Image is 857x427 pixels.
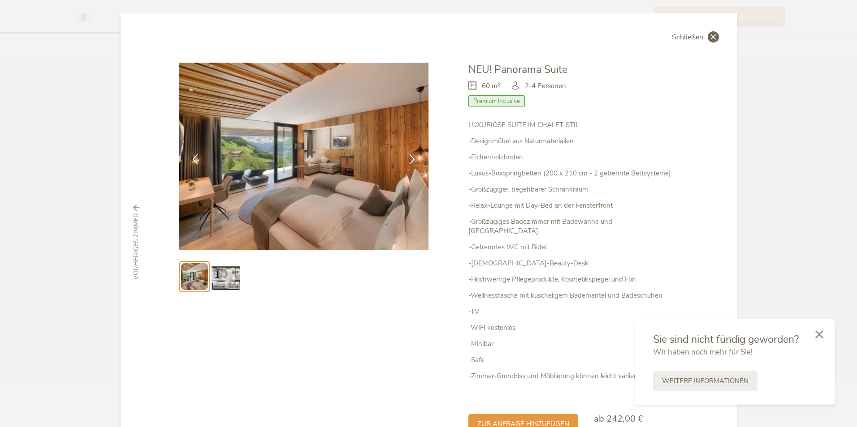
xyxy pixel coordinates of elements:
[482,81,500,91] span: 60 m²
[468,371,678,381] p: -Zimmer-Grundriss und Möblierung können leicht variieren
[132,213,141,280] span: vorheriges Zimmer
[468,201,678,210] p: -Relax-Lounge mit Day-Bed an der Fensterfront
[468,243,678,252] p: -Getrenntes WC mit Bidet
[468,120,678,130] p: LUXURIÖSE SUITE IM CHALET-STIL
[653,347,753,357] span: Wir haben noch mehr für Sie!
[468,307,678,316] p: -TV
[468,137,678,146] p: -Designmöbel aus Naturmaterialien
[468,217,678,236] p: -Großzügiges Badezimmer mit Badewanne und [GEOGRAPHIC_DATA]
[468,185,678,194] p: -Großzügiger, begehbarer Schrankraum
[468,95,525,107] span: Premium Inclusive
[468,275,678,284] p: -Hochwertige Pflegeprodukte, Kosmetikspiegel und Fön
[662,376,749,386] span: Weitere Informationen
[468,259,678,268] p: -[DEMOGRAPHIC_DATA]-Beauty-Desk
[653,333,799,346] span: Sie sind nicht fündig geworden?
[525,81,566,91] span: 2-4 Personen
[653,371,757,391] a: Weitere Informationen
[468,153,678,162] p: -Eichenholzboden
[181,263,208,290] img: Preview
[468,323,678,333] p: -WIFI kostenlos
[468,355,678,365] p: -Safe
[468,339,678,349] p: -Minibar
[212,262,240,291] img: Preview
[179,63,429,250] img: NEU! Panorama Suite
[468,63,567,77] span: NEU! Panorama Suite
[468,169,678,178] p: -Luxus-Boxspringbetten (200 x 210 cm - 2 getrennte Bettsysteme)
[468,291,678,300] p: -Wellnesstasche mit kuscheligem Bademantel und Badeschuhen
